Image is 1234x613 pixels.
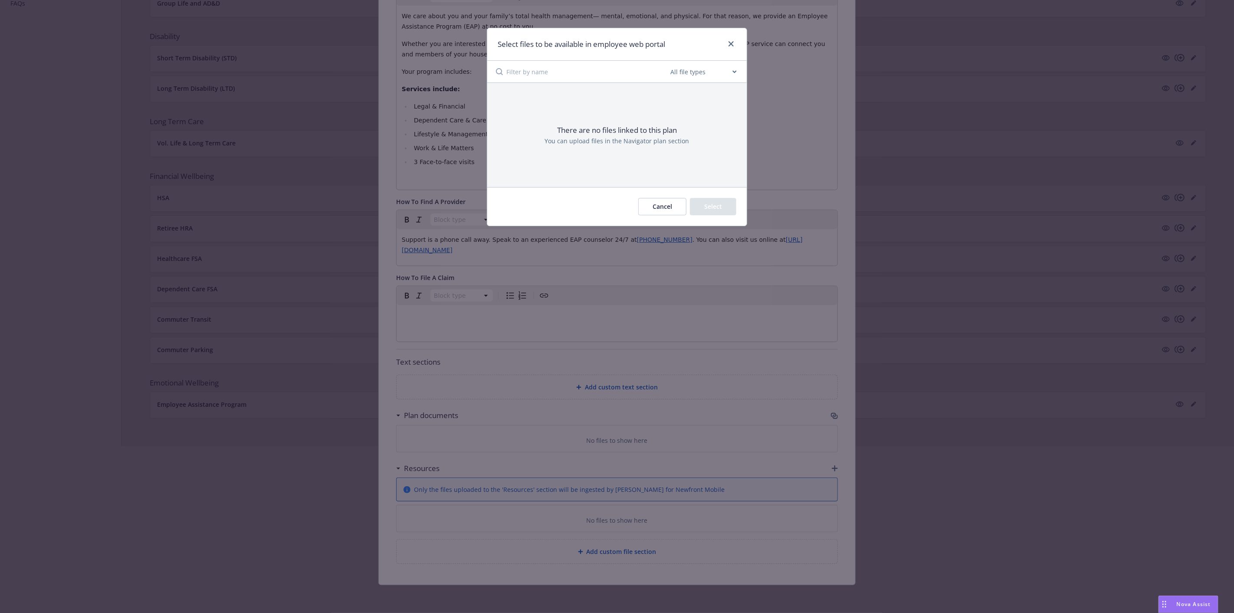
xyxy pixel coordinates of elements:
[557,125,677,136] p: There are no files linked to this plan
[545,136,689,145] p: You can upload files in the Navigator plan section
[506,61,669,82] input: Filter by name
[726,39,736,49] a: close
[496,68,503,75] svg: Search
[498,39,665,50] h1: Select files to be available in employee web portal
[638,198,686,215] button: Cancel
